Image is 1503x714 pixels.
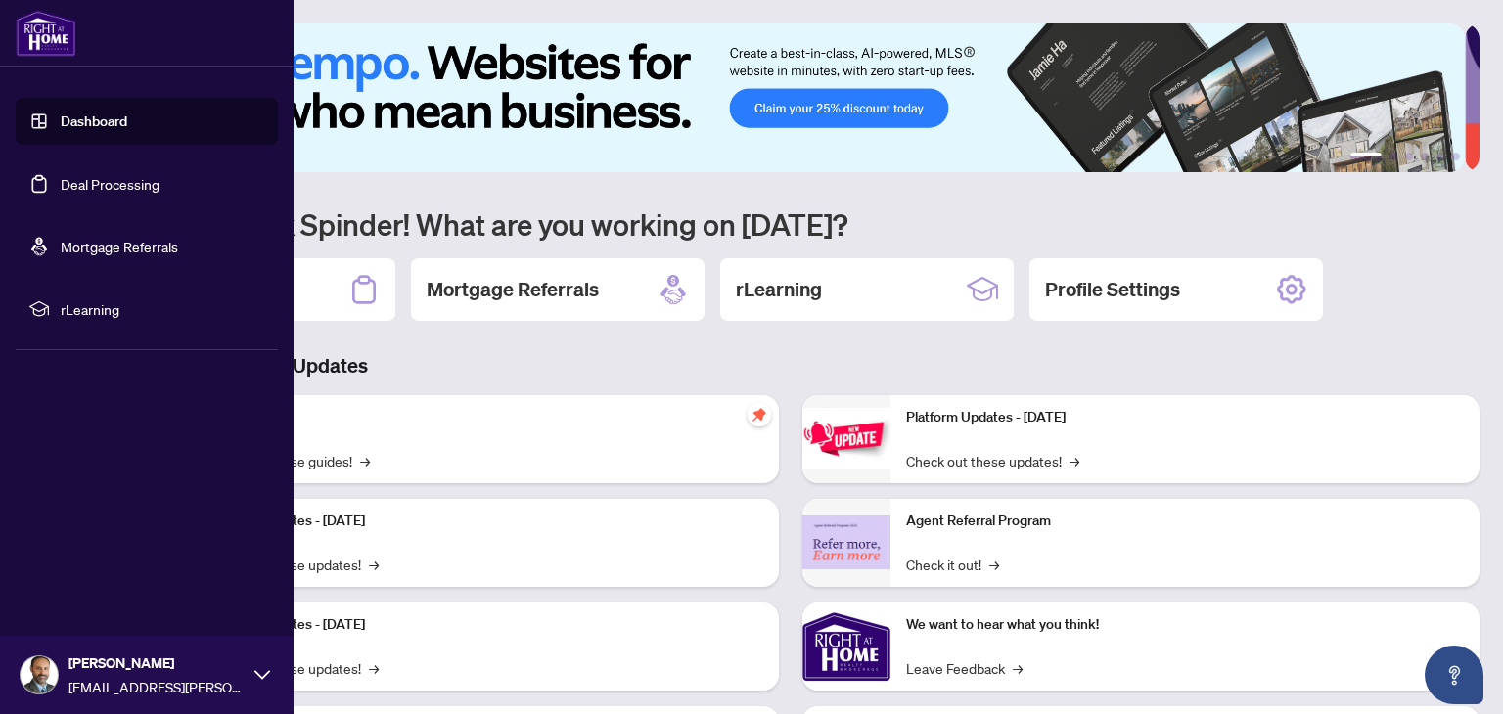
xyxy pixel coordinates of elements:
a: Leave Feedback→ [906,657,1023,679]
img: logo [16,10,76,57]
img: Agent Referral Program [802,515,890,569]
h2: rLearning [736,276,822,303]
h1: Welcome back Spinder! What are you working on [DATE]? [102,205,1480,243]
p: Platform Updates - [DATE] [906,407,1464,428]
button: Open asap [1425,646,1483,704]
button: 5 [1436,153,1444,160]
a: Check it out!→ [906,554,999,575]
p: Agent Referral Program [906,511,1464,532]
button: 4 [1421,153,1429,160]
img: Slide 0 [102,23,1465,172]
span: → [369,657,379,679]
img: Platform Updates - June 23, 2025 [802,408,890,469]
a: Deal Processing [61,175,159,193]
span: [EMAIL_ADDRESS][PERSON_NAME][DOMAIN_NAME] [68,676,245,697]
button: 2 [1389,153,1397,160]
p: We want to hear what you think! [906,614,1464,636]
span: rLearning [61,298,264,320]
img: We want to hear what you think! [802,602,890,691]
span: pushpin [748,403,771,426]
h2: Mortgage Referrals [427,276,599,303]
a: Dashboard [61,112,127,130]
a: Check out these updates!→ [906,450,1079,471]
button: 1 [1350,153,1382,160]
a: Mortgage Referrals [61,238,178,255]
span: → [1013,657,1023,679]
button: 3 [1405,153,1413,160]
img: Profile Icon [21,656,58,693]
p: Self-Help [205,407,763,428]
p: Platform Updates - [DATE] [205,614,763,636]
span: [PERSON_NAME] [68,652,245,674]
h2: Profile Settings [1045,276,1180,303]
h3: Brokerage & Industry Updates [102,352,1480,379]
button: 6 [1452,153,1460,160]
span: → [369,554,379,575]
span: → [360,450,370,471]
span: → [989,554,999,575]
p: Platform Updates - [DATE] [205,511,763,532]
span: → [1070,450,1079,471]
